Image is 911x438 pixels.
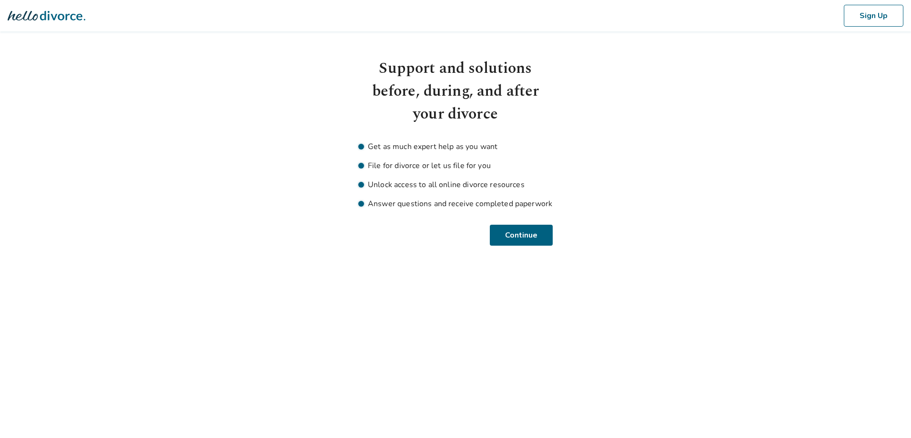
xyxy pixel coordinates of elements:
li: Get as much expert help as you want [358,141,553,152]
li: File for divorce or let us file for you [358,160,553,171]
li: Unlock access to all online divorce resources [358,179,553,190]
h1: Support and solutions before, during, and after your divorce [358,57,553,126]
button: Continue [491,225,553,246]
button: Sign Up [844,5,903,27]
li: Answer questions and receive completed paperwork [358,198,553,209]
